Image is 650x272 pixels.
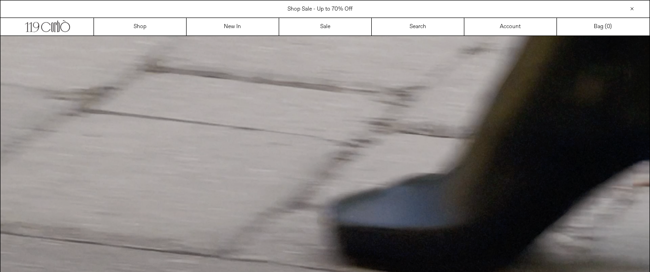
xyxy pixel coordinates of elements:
[279,18,372,35] a: Sale
[557,18,650,35] a: Bag ()
[187,18,279,35] a: New In
[607,23,612,31] span: )
[94,18,187,35] a: Shop
[607,23,610,30] span: 0
[287,6,352,13] a: Shop Sale - Up to 70% Off
[464,18,557,35] a: Account
[372,18,464,35] a: Search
